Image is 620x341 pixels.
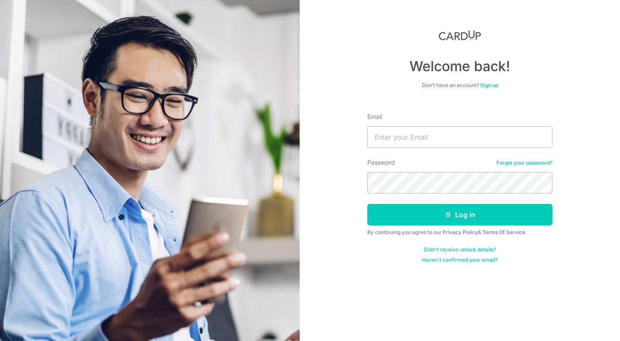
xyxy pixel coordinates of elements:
a: Sign up [480,82,498,88]
input: Enter your Email [367,126,552,148]
div: By continuing you agree to our & [367,229,552,236]
a: Terms Of Service [482,229,525,235]
label: Email [367,113,382,121]
a: Haven't confirmed your email? [422,257,498,263]
a: Privacy Policy [443,229,478,235]
div: Don’t have an account? [367,82,552,89]
label: Password [367,158,395,167]
img: CardUp Logo [439,30,481,41]
h4: Welcome back! [367,58,552,75]
a: Didn't receive unlock details? [424,246,496,253]
button: Log in [367,204,552,225]
a: Forgot your password? [496,160,552,166]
